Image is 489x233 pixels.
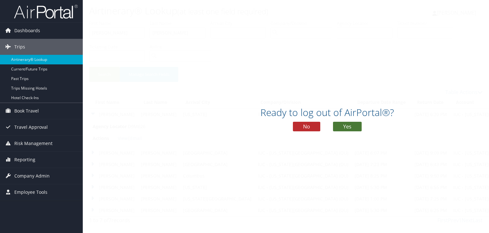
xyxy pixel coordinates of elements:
[293,122,320,131] button: No
[14,152,35,168] span: Reporting
[14,23,40,39] span: Dashboards
[14,168,50,184] span: Company Admin
[14,135,53,151] span: Risk Management
[14,103,39,119] span: Book Travel
[333,122,362,131] button: Yes
[14,119,48,135] span: Travel Approval
[14,4,78,19] img: airportal-logo.png
[14,39,25,55] span: Trips
[14,184,47,200] span: Employee Tools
